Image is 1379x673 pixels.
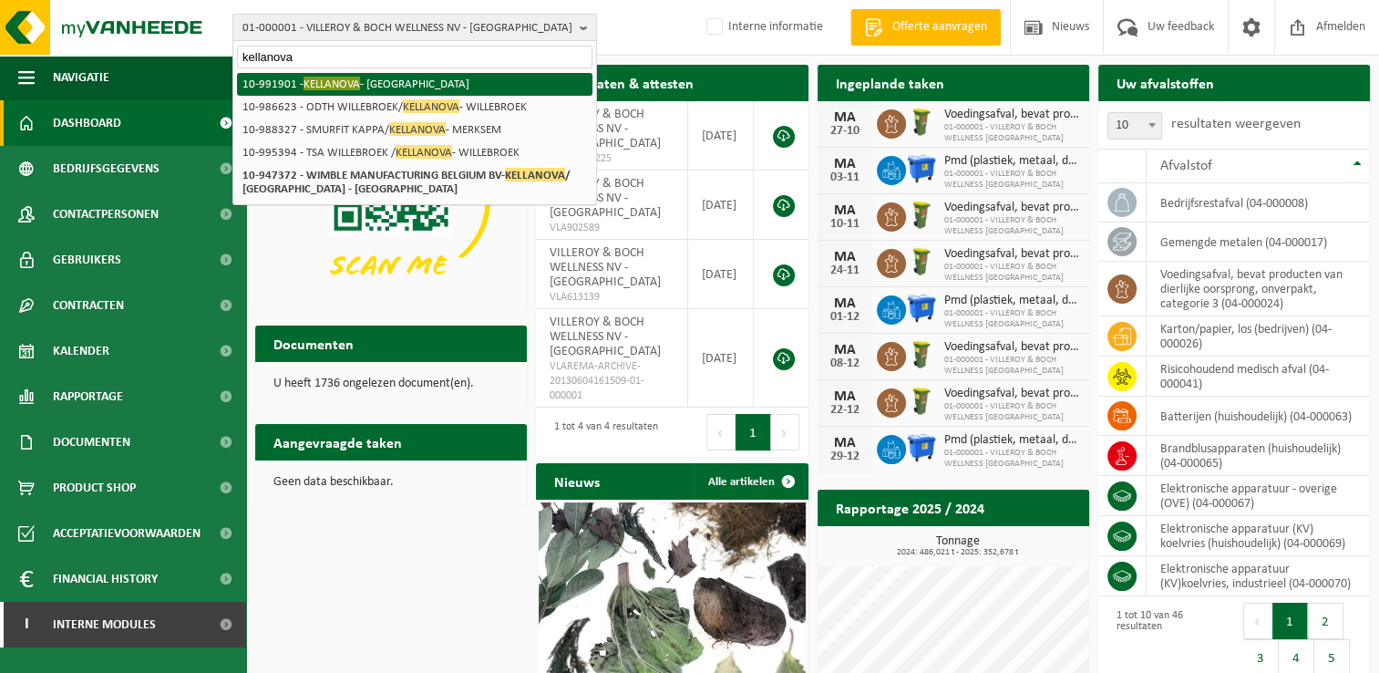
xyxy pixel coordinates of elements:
span: 01-000001 - VILLEROY & BOCH WELLNESS [GEOGRAPHIC_DATA] [944,122,1080,144]
td: batterijen (huishoudelijk) (04-000063) [1147,397,1370,436]
img: WB-1100-HPE-BE-01 [906,293,937,324]
td: bedrijfsrestafval (04-000008) [1147,183,1370,223]
img: WB-0060-HPE-GN-50 [906,339,937,370]
div: MA [827,343,863,357]
label: resultaten weergeven [1171,117,1301,131]
span: Voedingsafval, bevat producten van dierlijke oorsprong, onverpakt, categorie 3 [944,201,1080,215]
div: MA [827,389,863,404]
span: KELLANOVA [389,122,446,136]
td: gemengde metalen (04-000017) [1147,223,1370,262]
span: Contracten [53,283,124,328]
td: elektronische apparatuur (KV) koelvries (huishoudelijk) (04-000069) [1147,516,1370,556]
span: VLA613139 [550,290,674,305]
span: Bedrijfsgegevens [53,146,160,192]
span: KELLANOVA [403,99,459,113]
h2: Nieuws [536,463,618,499]
span: VLA902589 [550,221,674,235]
span: 01-000001 - VILLEROY & BOCH WELLNESS [GEOGRAPHIC_DATA] [944,262,1080,284]
td: [DATE] [688,171,754,240]
div: MA [827,203,863,218]
a: Alle artikelen [694,463,807,500]
span: Voedingsafval, bevat producten van dierlijke oorsprong, onverpakt, categorie 3 [944,387,1080,401]
button: Previous [1243,603,1272,639]
span: VILLEROY & BOCH WELLNESS NV - [GEOGRAPHIC_DATA] [550,108,661,150]
div: MA [827,157,863,171]
td: karton/papier, los (bedrijven) (04-000026) [1147,316,1370,357]
span: Afvalstof [1160,159,1212,173]
span: 01-000001 - VILLEROY & BOCH WELLNESS [GEOGRAPHIC_DATA] [944,215,1080,237]
td: risicohoudend medisch afval (04-000041) [1147,357,1370,397]
td: elektronische apparatuur - overige (OVE) (04-000067) [1147,476,1370,516]
td: [DATE] [688,309,754,408]
div: 03-11 [827,171,863,184]
span: I [18,602,35,647]
h2: Documenten [255,326,372,361]
h2: Ingeplande taken [818,65,962,100]
span: 01-000001 - VILLEROY & BOCH WELLNESS [GEOGRAPHIC_DATA] [944,401,1080,423]
span: VILLEROY & BOCH WELLNESS NV - [GEOGRAPHIC_DATA] [550,177,661,220]
span: VILLEROY & BOCH WELLNESS NV - [GEOGRAPHIC_DATA] [550,316,661,358]
h2: Certificaten & attesten [536,65,712,100]
div: 27-10 [827,125,863,138]
li: 10-995394 - TSA WILLEBROEK / - WILLEBROEK [237,141,592,164]
div: MA [827,250,863,264]
span: KELLANOVA [505,168,565,181]
span: Pmd (plastiek, metaal, drankkartons) (bedrijven) [944,433,1080,448]
span: Contactpersonen [53,192,159,237]
span: Dashboard [53,100,121,146]
span: 01-000001 - VILLEROY & BOCH WELLNESS [GEOGRAPHIC_DATA] [944,448,1080,470]
img: WB-0060-HPE-GN-50 [906,246,937,277]
h3: Tonnage [827,535,1089,557]
button: Previous [706,414,736,450]
img: WB-0060-HPE-GN-50 [906,200,937,231]
span: 01-000001 - VILLEROY & BOCH WELLNESS [GEOGRAPHIC_DATA] [944,308,1080,330]
span: 10 [1108,113,1161,139]
div: MA [827,296,863,311]
div: 10-11 [827,218,863,231]
a: Bekijk rapportage [953,525,1087,562]
td: [DATE] [688,101,754,171]
li: 10-986623 - ODTH WILLEBROEK/ - WILLEBROEK [237,96,592,119]
p: U heeft 1736 ongelezen document(en). [273,378,509,390]
span: Interne modules [53,602,156,647]
span: Product Shop [53,465,136,511]
button: Next [771,414,799,450]
span: Documenten [53,419,130,465]
div: 1 tot 4 van 4 resultaten [545,412,658,452]
span: 01-000001 - VILLEROY & BOCH WELLNESS [GEOGRAPHIC_DATA] [944,169,1080,191]
p: Geen data beschikbaar. [273,476,509,489]
span: Financial History [53,556,158,602]
div: 24-11 [827,264,863,277]
span: 10 [1107,112,1162,140]
td: [DATE] [688,240,754,309]
span: VLAREMA-ARCHIVE-20130604161509-01-000001 [550,359,674,403]
a: Offerte aanvragen [850,9,1001,46]
div: 22-12 [827,404,863,417]
h2: Aangevraagde taken [255,424,420,460]
td: elektronische apparatuur (KV)koelvries, industrieel (04-000070) [1147,556,1370,596]
span: Gebruikers [53,237,121,283]
img: WB-1100-HPE-BE-01 [906,153,937,184]
button: 01-000001 - VILLEROY & BOCH WELLNESS NV - [GEOGRAPHIC_DATA] [232,14,597,41]
span: Navigatie [53,55,109,100]
span: VILLEROY & BOCH WELLNESS NV - [GEOGRAPHIC_DATA] [550,246,661,289]
button: 1 [736,414,771,450]
img: WB-0060-HPE-GN-50 [906,107,937,138]
span: Offerte aanvragen [888,18,992,36]
label: Interne informatie [703,14,823,41]
div: MA [827,436,863,450]
li: 10-988327 - SMURFIT KAPPA/ - MERKSEM [237,119,592,141]
span: Acceptatievoorwaarden [53,511,201,556]
td: brandblusapparaten (huishoudelijk) (04-000065) [1147,436,1370,476]
div: 29-12 [827,450,863,463]
img: WB-1100-HPE-BE-01 [906,432,937,463]
span: Pmd (plastiek, metaal, drankkartons) (bedrijven) [944,294,1080,308]
span: Voedingsafval, bevat producten van dierlijke oorsprong, onverpakt, categorie 3 [944,340,1080,355]
span: Rapportage [53,374,123,419]
li: 10-991901 - - [GEOGRAPHIC_DATA] [237,73,592,96]
span: Pmd (plastiek, metaal, drankkartons) (bedrijven) [944,154,1080,169]
span: RED25003225 [550,151,674,166]
button: 1 [1272,603,1308,639]
div: 01-12 [827,311,863,324]
span: KELLANOVA [304,77,360,90]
